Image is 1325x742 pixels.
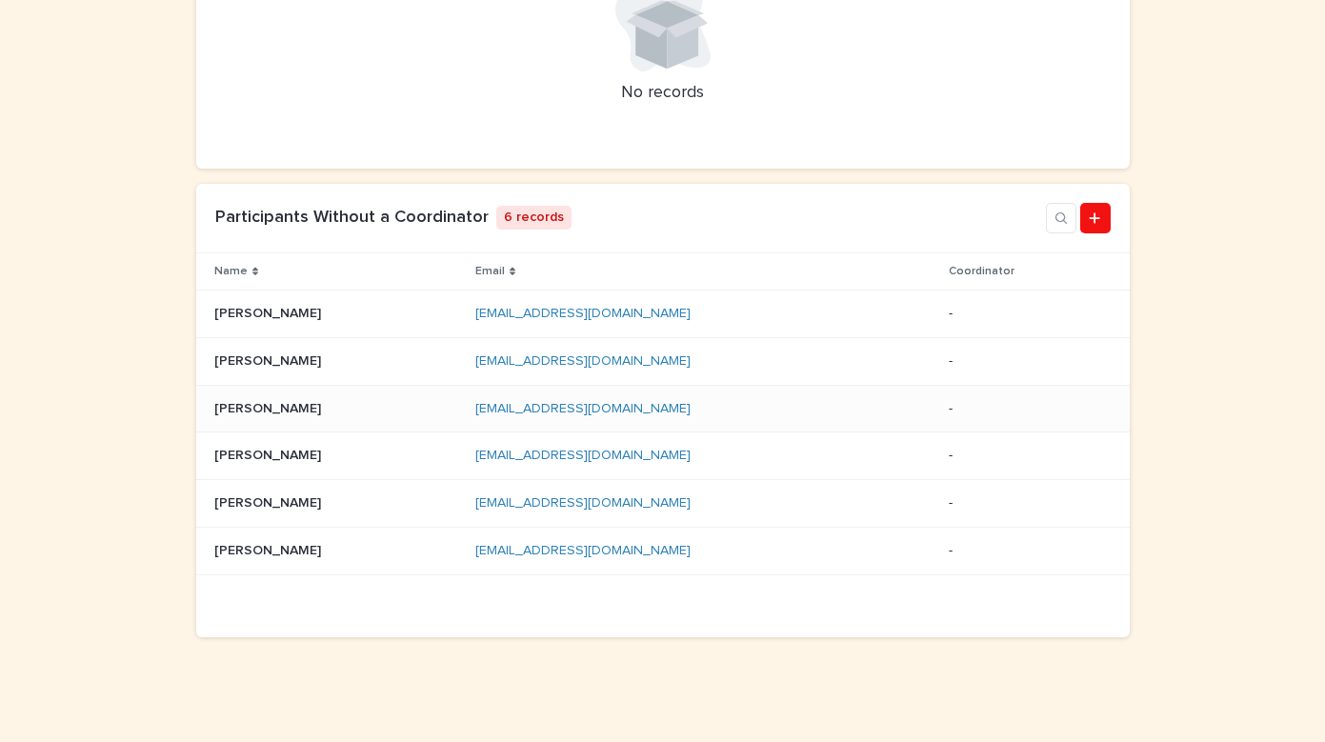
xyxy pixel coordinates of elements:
p: Email [475,261,505,282]
p: - [949,306,1111,322]
tr: [PERSON_NAME][PERSON_NAME] [EMAIL_ADDRESS][DOMAIN_NAME] - [196,432,1130,480]
tr: [PERSON_NAME][PERSON_NAME] [EMAIL_ADDRESS][DOMAIN_NAME] - [196,480,1130,528]
a: [EMAIL_ADDRESS][DOMAIN_NAME] [475,307,691,320]
p: - [949,401,1111,417]
tr: [PERSON_NAME][PERSON_NAME] [EMAIL_ADDRESS][DOMAIN_NAME] - [196,527,1130,574]
p: - [949,543,1111,559]
p: [PERSON_NAME] [214,539,325,559]
p: No records [208,83,1118,104]
p: [PERSON_NAME] [214,397,325,417]
p: - [949,495,1111,511]
p: Coordinator [949,261,1014,282]
a: [EMAIL_ADDRESS][DOMAIN_NAME] [475,544,691,557]
p: [PERSON_NAME] [214,302,325,322]
a: [EMAIL_ADDRESS][DOMAIN_NAME] [475,354,691,368]
p: [PERSON_NAME] [214,350,325,370]
tr: [PERSON_NAME][PERSON_NAME] [EMAIL_ADDRESS][DOMAIN_NAME] - [196,290,1130,337]
a: [EMAIL_ADDRESS][DOMAIN_NAME] [475,449,691,462]
p: 6 records [496,206,572,230]
tr: [PERSON_NAME][PERSON_NAME] [EMAIL_ADDRESS][DOMAIN_NAME] - [196,337,1130,385]
a: Add new record [1080,203,1111,233]
tr: [PERSON_NAME][PERSON_NAME] [EMAIL_ADDRESS][DOMAIN_NAME] - [196,385,1130,432]
p: Name [214,261,248,282]
a: Participants Without a Coordinator [215,209,489,226]
p: [PERSON_NAME] [214,444,325,464]
p: [PERSON_NAME] [214,491,325,511]
a: [EMAIL_ADDRESS][DOMAIN_NAME] [475,496,691,510]
a: [EMAIL_ADDRESS][DOMAIN_NAME] [475,402,691,415]
p: - [949,353,1111,370]
p: - [949,448,1111,464]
